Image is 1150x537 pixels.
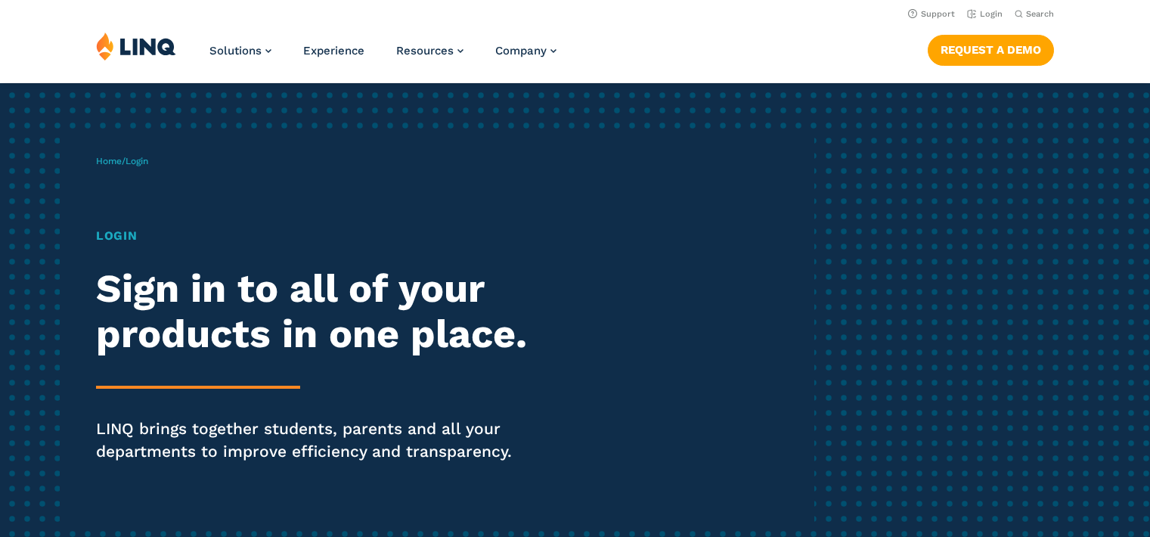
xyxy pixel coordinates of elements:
p: LINQ brings together students, parents and all your departments to improve efficiency and transpa... [96,417,539,463]
a: Home [96,156,122,166]
a: Solutions [209,44,271,57]
a: Login [967,9,1003,19]
a: Company [495,44,556,57]
span: Solutions [209,44,262,57]
span: Login [126,156,148,166]
a: Request a Demo [928,35,1054,65]
nav: Primary Navigation [209,32,556,82]
span: / [96,156,148,166]
img: LINQ | K‑12 Software [96,32,176,61]
span: Resources [396,44,454,57]
a: Experience [303,44,364,57]
button: Open Search Bar [1015,8,1054,20]
span: Company [495,44,547,57]
span: Search [1026,9,1054,19]
h2: Sign in to all of your products in one place. [96,266,539,357]
nav: Button Navigation [928,32,1054,65]
a: Support [908,9,955,19]
h1: Login [96,227,539,245]
a: Resources [396,44,463,57]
